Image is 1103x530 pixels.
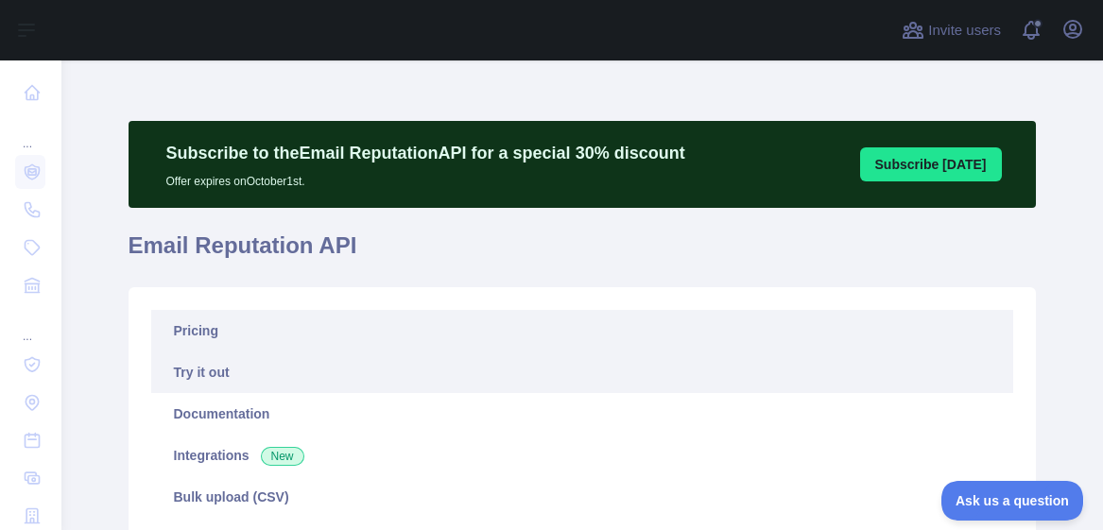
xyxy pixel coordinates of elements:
[151,393,1013,435] a: Documentation
[898,15,1005,45] button: Invite users
[860,147,1002,181] button: Subscribe [DATE]
[15,306,45,344] div: ...
[941,481,1084,521] iframe: Toggle Customer Support
[166,140,685,166] p: Subscribe to the Email Reputation API for a special 30 % discount
[151,351,1013,393] a: Try it out
[151,435,1013,476] a: Integrations New
[129,231,1036,276] h1: Email Reputation API
[166,166,685,189] p: Offer expires on October 1st.
[261,447,304,466] span: New
[15,113,45,151] div: ...
[151,476,1013,518] a: Bulk upload (CSV)
[928,20,1001,42] span: Invite users
[151,310,1013,351] a: Pricing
